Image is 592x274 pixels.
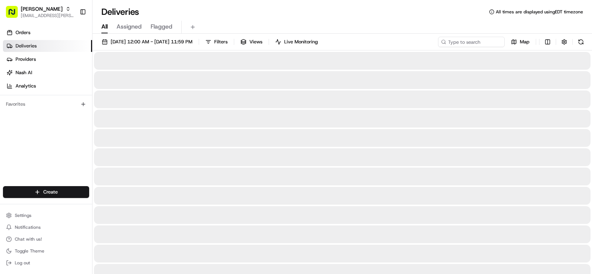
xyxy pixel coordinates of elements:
span: [DATE] 12:00 AM - [DATE] 11:59 PM [111,39,192,45]
span: Settings [15,212,31,218]
span: Create [43,189,58,195]
span: All [101,22,108,31]
button: Create [3,186,89,198]
span: Chat with us! [15,236,42,242]
span: Filters [214,39,228,45]
span: Orders [16,29,30,36]
span: Assigned [117,22,142,31]
span: Notifications [15,224,41,230]
button: [EMAIL_ADDRESS][PERSON_NAME][DOMAIN_NAME] [21,13,74,19]
button: [DATE] 12:00 AM - [DATE] 11:59 PM [98,37,196,47]
a: Nash AI [3,67,92,79]
span: All times are displayed using EDT timezone [496,9,583,15]
button: Views [237,37,266,47]
a: Analytics [3,80,92,92]
button: [PERSON_NAME][EMAIL_ADDRESS][PERSON_NAME][DOMAIN_NAME] [3,3,77,21]
a: Orders [3,27,92,39]
button: Log out [3,258,89,268]
span: Analytics [16,83,36,89]
button: Chat with us! [3,234,89,244]
span: Toggle Theme [15,248,44,254]
button: Notifications [3,222,89,232]
span: Live Monitoring [284,39,318,45]
button: Settings [3,210,89,221]
a: Providers [3,53,92,65]
button: Filters [202,37,231,47]
span: Nash AI [16,69,32,76]
span: Log out [15,260,30,266]
button: Live Monitoring [272,37,321,47]
button: Toggle Theme [3,246,89,256]
div: Favorites [3,98,89,110]
button: [PERSON_NAME] [21,5,63,13]
span: Deliveries [16,43,37,49]
h1: Deliveries [101,6,139,18]
span: Map [520,39,529,45]
a: Deliveries [3,40,92,52]
span: Views [249,39,262,45]
span: Flagged [151,22,172,31]
span: Providers [16,56,36,63]
button: Map [508,37,533,47]
input: Type to search [438,37,505,47]
button: Refresh [576,37,586,47]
